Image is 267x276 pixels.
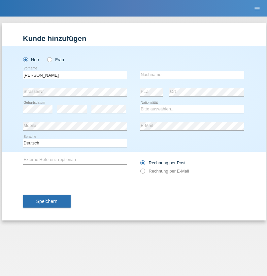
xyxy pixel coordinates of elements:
[140,169,145,177] input: Rechnung per E-Mail
[36,199,57,204] span: Speichern
[23,57,27,61] input: Herr
[250,6,264,10] a: menu
[23,34,244,43] h1: Kunde hinzufügen
[140,160,185,165] label: Rechnung per Post
[47,57,51,61] input: Frau
[254,5,260,12] i: menu
[140,160,145,169] input: Rechnung per Post
[47,57,64,62] label: Frau
[140,169,189,174] label: Rechnung per E-Mail
[23,195,71,208] button: Speichern
[23,57,40,62] label: Herr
